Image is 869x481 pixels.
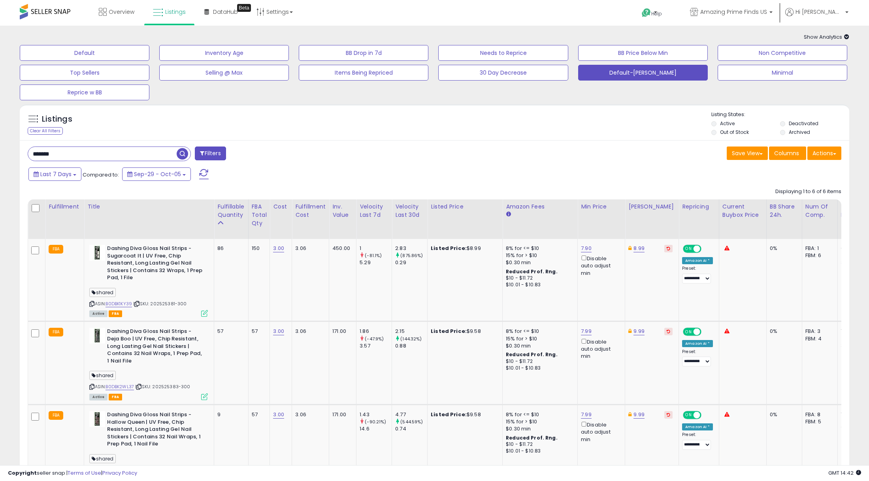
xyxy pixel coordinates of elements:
[438,65,568,81] button: 30 Day Decrease
[106,301,132,307] a: B0DBK1KY39
[805,418,831,425] div: FBM: 5
[807,147,841,160] button: Actions
[506,448,571,455] div: $10.01 - $10.83
[134,170,181,178] span: Sep-29 - Oct-05
[295,411,323,418] div: 3.06
[252,328,264,335] div: 57
[828,469,861,477] span: 2025-10-13 14:42 GMT
[109,8,134,16] span: Overview
[295,203,326,219] div: Fulfillment Cost
[431,411,467,418] b: Listed Price:
[20,45,149,61] button: Default
[506,282,571,288] div: $10.01 - $10.83
[795,8,843,16] span: Hi [PERSON_NAME]
[20,65,149,81] button: Top Sellers
[360,411,392,418] div: 1.43
[295,328,323,335] div: 3.06
[252,245,264,252] div: 150
[506,245,571,252] div: 8% for <= $10
[506,358,571,365] div: $10 - $11.72
[332,411,350,418] div: 171.00
[770,203,799,219] div: BB Share 24h.
[431,327,467,335] b: Listed Price:
[135,383,190,390] span: | SKU: 202525383-300
[727,147,768,160] button: Save View
[273,327,284,335] a: 3.00
[217,245,242,252] div: 86
[431,328,496,335] div: $9.58
[775,188,841,195] div: Displaying 1 to 6 of 6 items
[506,268,558,275] b: Reduced Prof. Rng.
[28,127,63,135] div: Clear All Filters
[581,244,592,252] a: 7.90
[506,351,558,358] b: Reduced Prof. Rng.
[107,328,203,366] b: Dashing Diva Gloss Nail Strips - Deja Boo | UV Free, Chip Resistant, Long Lasting Gel Nail Sticke...
[89,394,107,400] span: All listings currently available for purchase on Amazon
[365,252,382,259] small: (-81.1%)
[506,418,571,425] div: 15% for > $10
[682,203,716,211] div: Repricing
[273,244,284,252] a: 3.00
[581,337,619,360] div: Disable auto adjust min
[395,411,427,418] div: 4.77
[360,245,392,252] div: 1
[68,469,101,477] a: Terms of Use
[431,244,467,252] b: Listed Price:
[581,411,592,419] a: 7.99
[237,4,251,12] div: Tooltip anchor
[684,246,694,252] span: ON
[395,203,424,219] div: Velocity Last 30d
[273,411,284,419] a: 3.00
[332,245,350,252] div: 450.00
[299,65,428,81] button: Items Being Repriced
[217,203,245,219] div: Fulfillable Quantity
[506,275,571,282] div: $10 - $11.72
[506,342,571,349] div: $0.30 min
[506,411,571,418] div: 8% for <= $10
[682,257,713,264] div: Amazon AI *
[700,246,713,252] span: OFF
[770,245,796,252] div: 0%
[720,120,735,127] label: Active
[805,203,834,219] div: Num of Comp.
[8,469,37,477] strong: Copyright
[395,342,427,349] div: 0.88
[159,45,289,61] button: Inventory Age
[83,171,119,178] span: Compared to:
[506,365,571,372] div: $10.01 - $10.83
[89,454,116,463] span: shared
[49,328,63,336] small: FBA
[400,336,422,342] small: (144.32%)
[400,419,423,425] small: (544.59%)
[89,288,116,297] span: shared
[365,336,384,342] small: (-47.9%)
[360,203,388,219] div: Velocity Last 7d
[684,412,694,419] span: ON
[109,394,122,400] span: FBA
[365,419,386,425] small: (-90.21%)
[107,245,203,284] b: Dashing Diva Gloss Nail Strips - Sugarcoat It | UV Free, Chip Resistant, Long Lasting Gel Nail St...
[789,120,818,127] label: Deactivated
[700,412,713,419] span: OFF
[395,328,427,335] div: 2.15
[28,167,81,181] button: Last 7 Days
[89,328,105,344] img: 41WpFqTNOcL._SL40_.jpg
[682,266,713,284] div: Preset:
[102,469,137,477] a: Privacy Policy
[635,2,677,26] a: Help
[89,328,208,399] div: ASIN:
[506,328,571,335] div: 8% for <= $10
[332,328,350,335] div: 171.00
[700,8,767,16] span: Amazing Prime Finds US
[581,327,592,335] a: 7.99
[682,423,713,430] div: Amazon AI *
[217,411,242,418] div: 9
[89,411,105,427] img: 41tYtdzp4YL._SL40_.jpg
[431,203,499,211] div: Listed Price
[720,129,749,135] label: Out of Stock
[107,411,203,450] b: Dashing Diva Gloss Nail Strips - Hallow Queen | UV Free, Chip Resistant, Long Lasting Gel Nail St...
[506,252,571,259] div: 15% for > $10
[805,252,831,259] div: FBM: 6
[789,129,810,135] label: Archived
[332,203,353,219] div: Inv. value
